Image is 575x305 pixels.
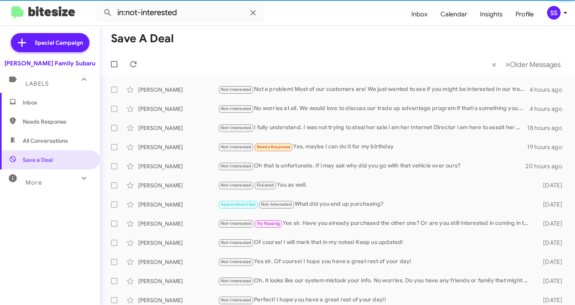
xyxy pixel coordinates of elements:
[138,86,218,94] div: [PERSON_NAME]
[261,202,292,207] span: Not-Interested
[221,163,252,169] span: Not-Interested
[218,276,534,285] div: Oh, it looks like our system mistook your info. No worries. Do you have any friends or family tha...
[257,183,274,188] span: Finished
[257,221,280,226] span: Try Pausing
[547,6,561,20] div: SS
[218,104,529,113] div: No worries at all. We would love to discuss our trade up advantage program if thati s something y...
[26,80,49,87] span: Labels
[527,143,569,151] div: 19 hours ago
[501,56,565,73] button: Next
[487,56,501,73] button: Previous
[111,32,174,45] h1: Save a Deal
[4,59,95,67] div: [PERSON_NAME] Family Subaru
[138,162,218,170] div: [PERSON_NAME]
[221,297,252,303] span: Not-Interested
[506,59,510,69] span: »
[534,181,569,189] div: [DATE]
[11,33,89,52] a: Special Campaign
[527,124,569,132] div: 18 hours ago
[525,162,569,170] div: 20 hours ago
[221,259,252,264] span: Not-Interested
[138,105,218,113] div: [PERSON_NAME]
[221,278,252,283] span: Not-Interested
[23,156,53,164] span: Save a Deal
[138,258,218,266] div: [PERSON_NAME]
[534,239,569,247] div: [DATE]
[218,257,534,266] div: Yes sir. Of course! I hope you have a great rest of your day!
[138,277,218,285] div: [PERSON_NAME]
[540,6,566,20] button: SS
[138,181,218,189] div: [PERSON_NAME]
[23,137,68,145] span: All Conversations
[221,240,252,245] span: Not-Interested
[221,144,252,150] span: Not-Interested
[218,200,534,209] div: What did you end up purchasing?
[221,183,252,188] span: Not-Interested
[218,85,529,94] div: Not a problem! Most of our customers are! We just wanted to see if you might be interested in our...
[434,3,474,26] a: Calendar
[218,142,527,152] div: Yes, maybe I can do it for my birthday
[221,202,256,207] span: Appointment Set
[534,220,569,228] div: [DATE]
[26,179,42,186] span: More
[138,296,218,304] div: [PERSON_NAME]
[534,201,569,209] div: [DATE]
[23,98,91,106] span: Inbox
[218,219,534,228] div: Yes sir. Have you already purchased the other one? Or are you still interested in coming in to ch...
[257,144,291,150] span: Needs Response
[221,106,252,111] span: Not-Interested
[509,3,540,26] a: Profile
[138,220,218,228] div: [PERSON_NAME]
[474,3,509,26] a: Insights
[218,181,534,190] div: You as well.
[218,161,525,171] div: Oh that is unfortunate. If i may ask why did you go with that vehicle over ours?
[534,258,569,266] div: [DATE]
[221,87,252,92] span: Not-Interested
[138,143,218,151] div: [PERSON_NAME]
[35,39,83,47] span: Special Campaign
[529,105,569,113] div: 4 hours ago
[529,86,569,94] div: 4 hours ago
[405,3,434,26] a: Inbox
[488,56,565,73] nav: Page navigation example
[492,59,496,69] span: «
[534,296,569,304] div: [DATE]
[534,277,569,285] div: [DATE]
[23,118,91,126] span: Needs Response
[97,3,264,22] input: Search
[138,201,218,209] div: [PERSON_NAME]
[138,239,218,247] div: [PERSON_NAME]
[510,60,561,69] span: Older Messages
[218,295,534,305] div: Perfect! I hope you have a great rest of your day!!
[218,123,527,132] div: I fully understand. I was not trying to steal her sale i am her Internet Director i am here to as...
[218,238,534,247] div: Of course! I will mark that in my notes! Keep us updated!
[221,221,252,226] span: Not-Interested
[138,124,218,132] div: [PERSON_NAME]
[221,125,252,130] span: Not-Interested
